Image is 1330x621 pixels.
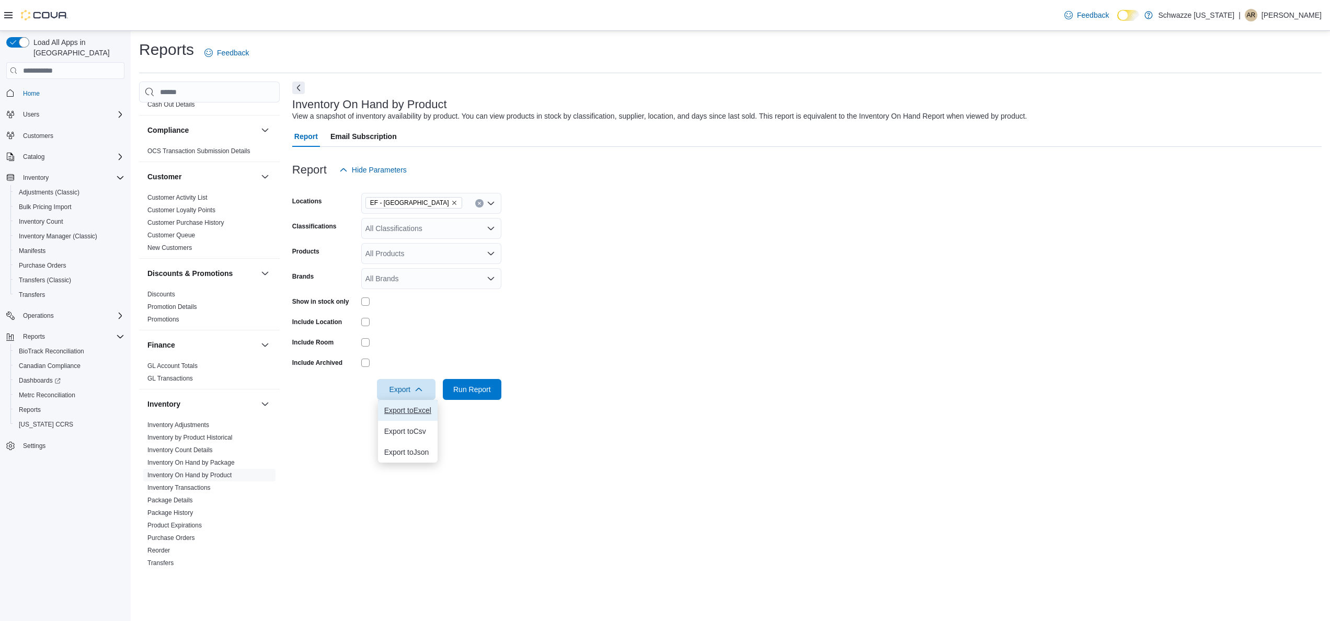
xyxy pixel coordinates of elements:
span: Dashboards [15,374,124,387]
div: Finance [139,360,280,389]
a: Package Details [147,497,193,504]
span: Customer Activity List [147,193,208,202]
span: Canadian Compliance [19,362,81,370]
a: Product Expirations [147,522,202,529]
h3: Customer [147,171,181,182]
span: New Customers [147,244,192,252]
a: Inventory by Product Historical [147,434,233,441]
span: Export to Csv [384,427,431,435]
button: Customer [147,171,257,182]
span: Inventory Count [19,217,63,226]
h3: Compliance [147,125,189,135]
a: Customer Loyalty Points [147,206,215,214]
div: View a snapshot of inventory availability by product. You can view products in stock by classific... [292,111,1027,122]
span: Bulk Pricing Import [19,203,72,211]
h3: Inventory On Hand by Product [292,98,447,111]
span: Transfers (Classic) [15,274,124,286]
span: Inventory Count [15,215,124,228]
button: Transfers (Classic) [10,273,129,287]
button: Open list of options [487,224,495,233]
a: Inventory Transactions [147,484,211,491]
button: Reports [10,402,129,417]
a: New Customers [147,244,192,251]
span: Home [19,86,124,99]
span: Manifests [15,245,124,257]
button: [US_STATE] CCRS [10,417,129,432]
button: BioTrack Reconciliation [10,344,129,359]
span: Home [23,89,40,98]
span: Feedback [1077,10,1109,20]
span: Report [294,126,318,147]
a: Feedback [200,42,253,63]
span: Transfers [15,289,124,301]
a: Customer Queue [147,232,195,239]
span: Bulk Pricing Import [15,201,124,213]
a: Inventory Manager (Classic) [15,230,101,243]
input: Dark Mode [1117,10,1139,21]
button: Metrc Reconciliation [10,388,129,402]
span: Inventory by Product Historical [147,433,233,442]
span: BioTrack Reconciliation [15,345,124,358]
span: Export to Excel [384,406,431,415]
span: GL Transactions [147,374,193,383]
a: Customer Purchase History [147,219,224,226]
label: Include Room [292,338,334,347]
a: Bulk Pricing Import [15,201,76,213]
label: Classifications [292,222,337,231]
span: Inventory [23,174,49,182]
span: Export to Json [384,448,431,456]
span: Discounts [147,290,175,298]
button: Run Report [443,379,501,400]
button: Reports [19,330,49,343]
span: Customers [23,132,53,140]
button: Bulk Pricing Import [10,200,129,214]
span: Run Report [453,384,491,395]
span: Product Expirations [147,521,202,530]
span: Washington CCRS [15,418,124,431]
span: Hide Parameters [352,165,407,175]
a: Adjustments (Classic) [15,186,84,199]
span: Reports [19,406,41,414]
button: Operations [2,308,129,323]
button: Export toJson [378,442,438,463]
p: Schwazze [US_STATE] [1158,9,1234,21]
a: Home [19,87,44,100]
p: [PERSON_NAME] [1262,9,1322,21]
button: Discounts & Promotions [259,267,271,280]
span: Manifests [19,247,45,255]
button: Open list of options [487,249,495,258]
h3: Finance [147,340,175,350]
button: Remove EF - Glendale from selection in this group [451,200,457,206]
button: Reports [2,329,129,344]
a: Transfers (Classic) [15,274,75,286]
span: Reports [19,330,124,343]
a: Canadian Compliance [15,360,85,372]
span: EF - Glendale [365,197,462,209]
span: Users [19,108,124,121]
a: OCS Transaction Submission Details [147,147,250,155]
a: Transfers [15,289,49,301]
a: Package History [147,509,193,516]
a: GL Account Totals [147,362,198,370]
button: Users [19,108,43,121]
button: Inventory [19,171,53,184]
nav: Complex example [6,81,124,480]
div: Discounts & Promotions [139,288,280,330]
span: [US_STATE] CCRS [19,420,73,429]
a: Cash Out Details [147,101,195,108]
button: Inventory [2,170,129,185]
a: Customer Activity List [147,194,208,201]
span: Customers [19,129,124,142]
span: Email Subscription [330,126,397,147]
a: Promotion Details [147,303,197,310]
label: Show in stock only [292,297,349,306]
button: Inventory Count [10,214,129,229]
span: Inventory On Hand by Product [147,471,232,479]
a: Settings [19,440,50,452]
a: Dashboards [15,374,65,387]
a: Inventory Adjustments [147,421,209,429]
